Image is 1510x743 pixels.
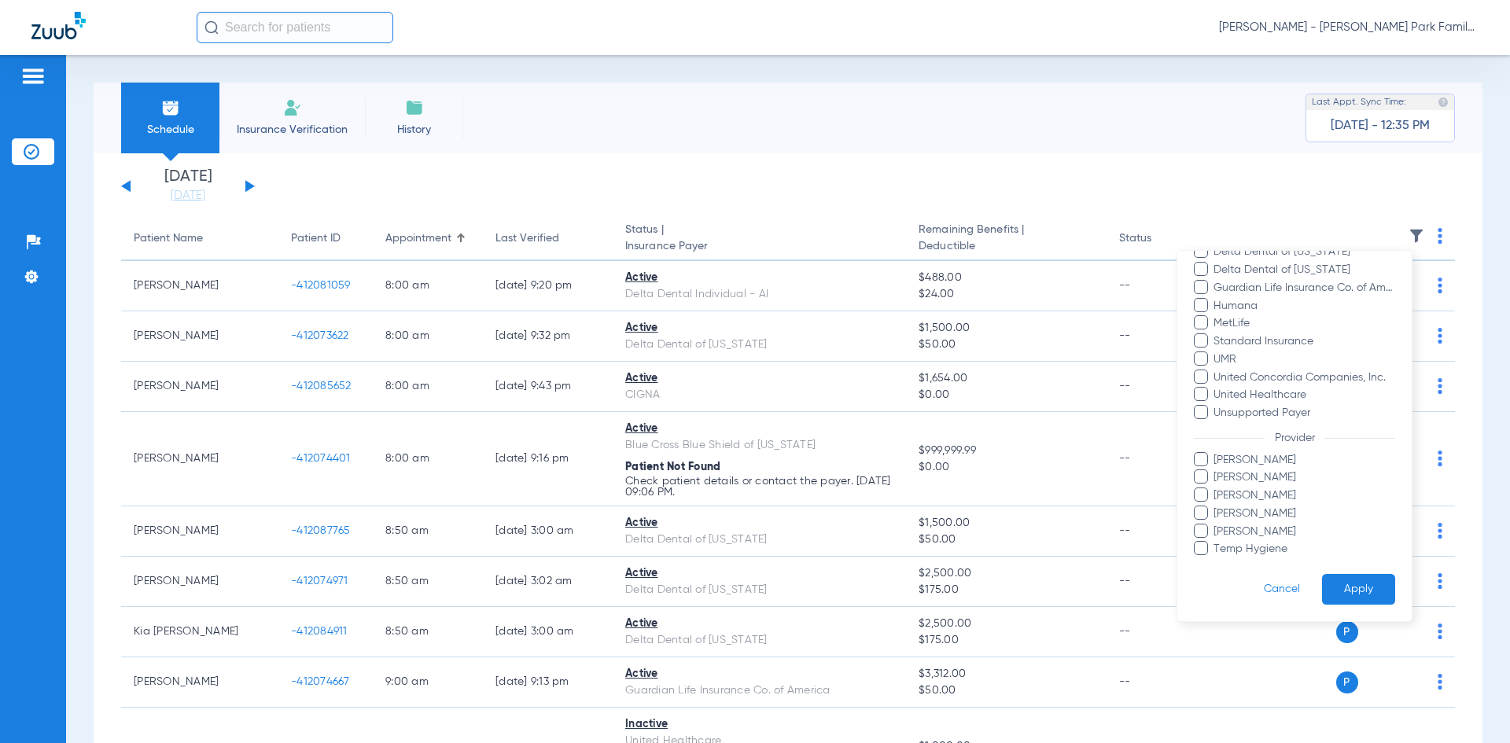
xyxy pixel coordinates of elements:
span: Guardian Life Insurance Co. of America [1213,280,1395,296]
span: [PERSON_NAME] [1213,524,1395,540]
button: Apply [1322,574,1395,605]
span: [PERSON_NAME] [1213,487,1395,504]
span: United Concordia Companies, Inc. [1213,370,1395,386]
button: Cancel [1242,574,1322,605]
span: Unsupported Payer [1213,405,1395,421]
span: Temp Hygiene [1213,541,1395,557]
span: Humana [1213,298,1395,314]
span: Standard Insurance [1213,333,1395,350]
span: UMR [1213,351,1395,368]
span: [PERSON_NAME] [1213,506,1395,522]
span: Delta Dental of [US_STATE] [1213,262,1395,278]
span: [PERSON_NAME] [1213,452,1395,469]
span: Delta Dental of [US_STATE] [1213,244,1395,260]
span: MetLife [1213,315,1395,332]
span: United Healthcare [1213,387,1395,403]
span: Provider [1265,432,1324,443]
span: [PERSON_NAME] [1213,469,1395,486]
